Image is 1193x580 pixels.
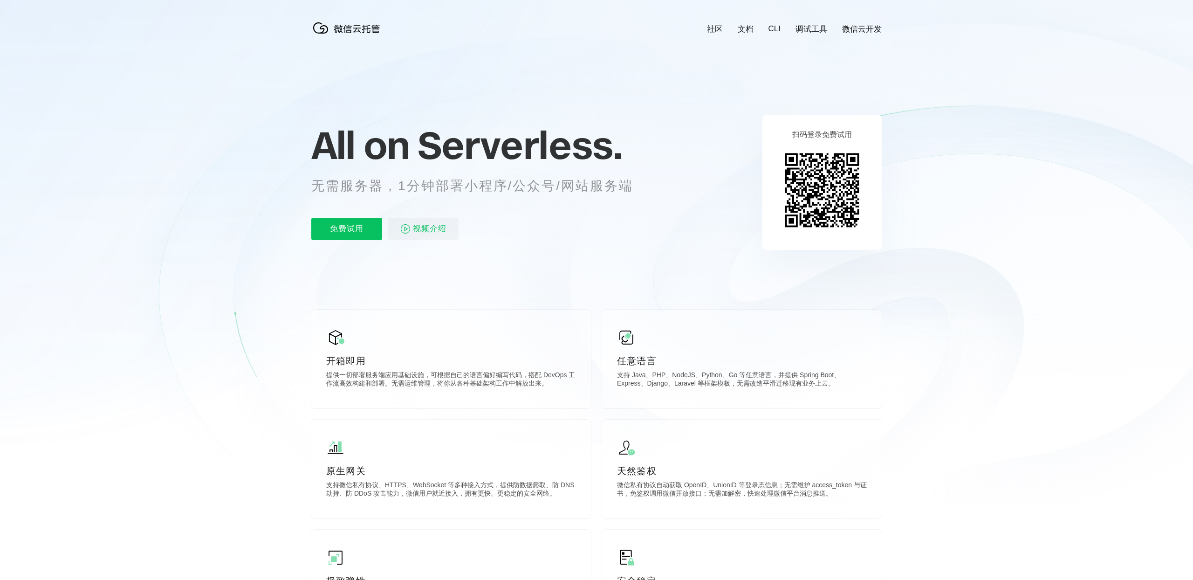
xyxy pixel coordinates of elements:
span: 视频介绍 [413,218,446,240]
p: 无需服务器，1分钟部署小程序/公众号/网站服务端 [311,177,651,195]
a: CLI [768,24,781,34]
p: 微信私有协议自动获取 OpenID、UnionID 等登录态信息；无需维护 access_token 与证书，免鉴权调用微信开放接口；无需加解密，快速处理微信平台消息推送。 [617,481,867,500]
p: 原生网关 [326,464,576,477]
p: 天然鉴权 [617,464,867,477]
a: 社区 [707,24,723,35]
span: Serverless. [418,122,622,168]
p: 提供一切部署服务端应用基础设施，可根据自己的语言偏好编写代码，搭配 DevOps 工作流高效构建和部署。无需运维管理，将你从各种基础架构工作中解放出来。 [326,371,576,390]
img: 微信云托管 [311,19,386,37]
p: 免费试用 [311,218,382,240]
a: 文档 [738,24,754,35]
a: 微信云托管 [311,31,386,39]
p: 扫码登录免费试用 [792,130,852,140]
p: 开箱即用 [326,354,576,367]
p: 支持微信私有协议、HTTPS、WebSocket 等多种接入方式，提供防数据爬取、防 DNS 劫持、防 DDoS 攻击能力，微信用户就近接入，拥有更快、更稳定的安全网络。 [326,481,576,500]
img: video_play.svg [400,223,411,235]
p: 任意语言 [617,354,867,367]
a: 调试工具 [795,24,827,35]
span: All on [311,122,409,168]
p: 支持 Java、PHP、NodeJS、Python、Go 等任意语言，并提供 Spring Boot、Express、Django、Laravel 等框架模板，无需改造平滑迁移现有业务上云。 [617,371,867,390]
a: 微信云开发 [842,24,882,35]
